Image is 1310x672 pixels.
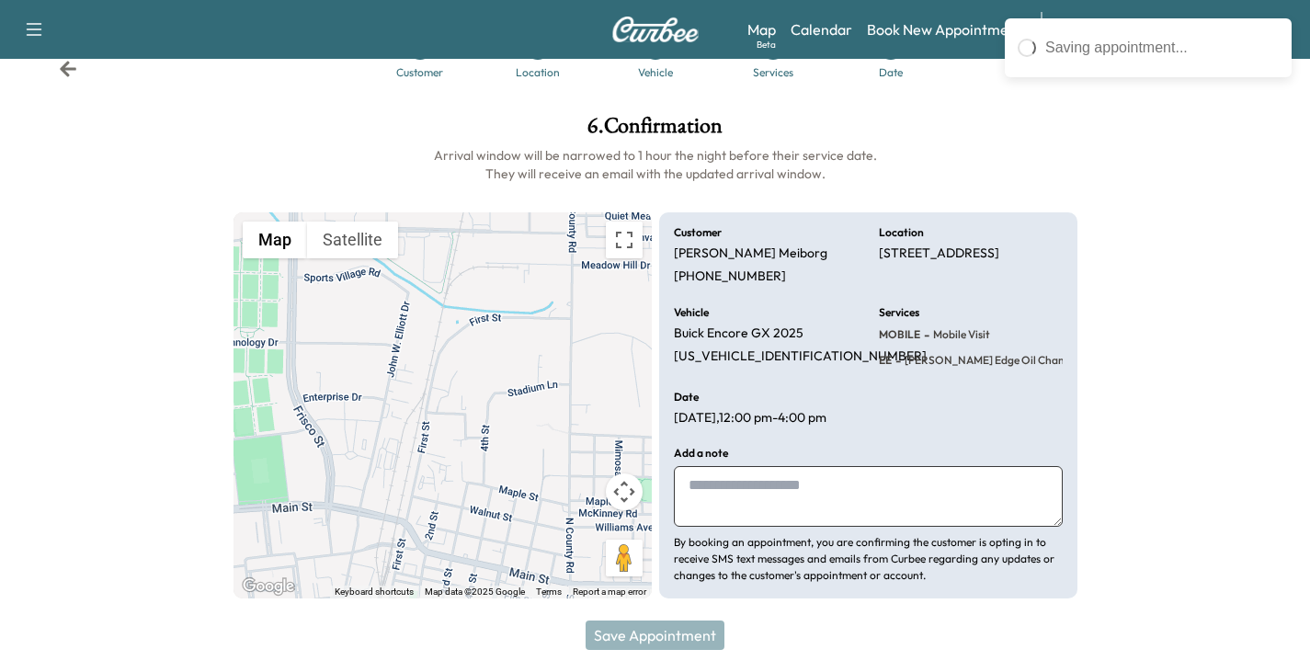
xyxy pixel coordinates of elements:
div: Location [516,67,560,78]
a: MapBeta [747,18,776,40]
div: Saving appointment... [1045,37,1279,59]
h6: Location [879,227,924,238]
span: - [920,325,929,344]
span: - [892,351,901,370]
div: Beta [757,38,776,51]
span: MOBILE [879,327,920,342]
p: [PERSON_NAME] Meiborg [674,245,827,262]
button: Show satellite imagery [307,222,398,258]
img: Curbee Logo [611,17,700,42]
span: Mobile Visit [929,327,990,342]
div: Services [753,67,793,78]
a: Terms (opens in new tab) [536,587,562,597]
button: Show street map [243,222,307,258]
p: Buick Encore GX 2025 [674,325,803,342]
h6: Services [879,307,919,318]
div: Customer [396,67,443,78]
h6: Vehicle [674,307,709,318]
div: Back [59,60,77,78]
p: [STREET_ADDRESS] [879,245,999,262]
span: Ewing Edge Oil Change [901,353,1076,368]
a: Book New Appointment [867,18,1022,40]
p: [DATE] , 12:00 pm - 4:00 pm [674,410,826,427]
a: Report a map error [573,587,646,597]
h6: Arrival window will be narrowed to 1 hour the night before their service date. They will receive ... [234,146,1077,183]
p: [US_VEHICLE_IDENTIFICATION_NUMBER] [674,348,927,365]
h6: Add a note [674,448,728,459]
img: Google [238,575,299,598]
h6: Date [674,392,699,403]
a: Open this area in Google Maps (opens a new window) [238,575,299,598]
span: EE [879,353,892,368]
span: Map data ©2025 Google [425,587,525,597]
p: By booking an appointment, you are confirming the customer is opting in to receive SMS text messa... [674,534,1063,584]
div: Vehicle [638,67,673,78]
h1: 6 . Confirmation [234,115,1077,146]
div: Date [879,67,903,78]
button: Keyboard shortcuts [335,586,414,598]
a: Calendar [791,18,852,40]
p: [PHONE_NUMBER] [674,268,786,285]
button: Toggle fullscreen view [606,222,643,258]
h6: Customer [674,227,722,238]
button: Drag Pegman onto the map to open Street View [606,540,643,576]
button: Map camera controls [606,473,643,510]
